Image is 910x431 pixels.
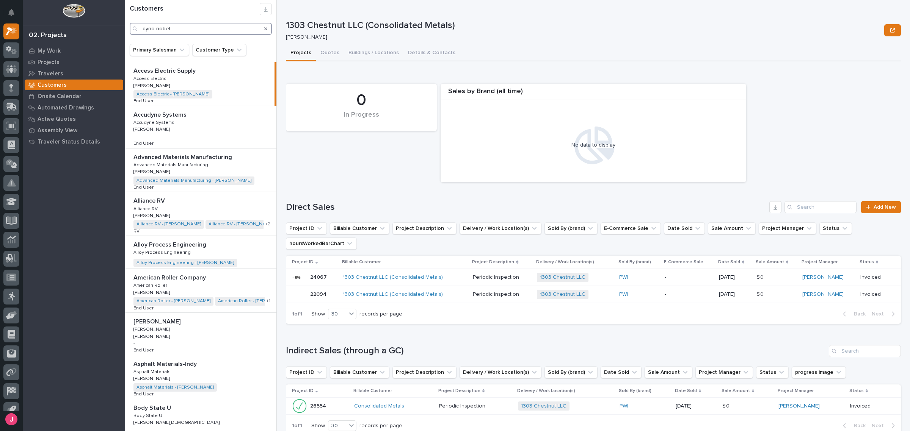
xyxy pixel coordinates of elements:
[802,274,844,281] a: [PERSON_NAME]
[441,87,746,100] div: Sales by Brand (all time)
[601,366,642,378] button: Date Sold
[286,222,327,234] button: Project ID
[63,4,85,18] img: Workspace Logo
[3,5,19,20] button: Notifications
[38,93,82,100] p: Onsite Calendar
[819,222,852,234] button: Status
[130,44,189,56] button: Primary Salesman
[133,273,207,281] p: American Roller Company
[676,403,716,409] p: [DATE]
[860,258,874,266] p: Status
[311,423,325,429] p: Show
[38,116,76,123] p: Active Quotes
[133,119,176,125] p: Accudyne Systems
[38,105,94,111] p: Automated Drawings
[133,412,164,419] p: Body State U
[328,422,347,430] div: 30
[23,56,125,68] a: Projects
[837,311,869,317] button: Back
[133,240,208,248] p: Alloy Process Engineering
[23,79,125,91] a: Customers
[133,134,135,139] p: -
[133,183,155,190] p: End User
[310,273,328,281] p: 24067
[837,422,869,429] button: Back
[125,355,276,399] a: Asphalt Materials-IndyAsphalt Materials-Indy Asphalt MaterialsAsphalt Materials [PERSON_NAME][PER...
[286,34,878,41] p: [PERSON_NAME]
[540,291,585,298] a: 1303 Chestnut LLC
[544,222,598,234] button: Sold By (brand)
[619,387,651,395] p: Sold By (brand)
[619,274,628,281] a: PWI
[802,258,838,266] p: Project Manager
[133,110,188,119] p: Accudyne Systems
[536,258,594,266] p: Delivery / Work Location(s)
[784,201,857,213] div: Search
[472,258,514,266] p: Project Description
[23,91,125,102] a: Onsite Calendar
[133,168,171,175] p: [PERSON_NAME]
[299,91,424,110] div: 0
[266,299,270,303] span: + 1
[392,222,457,234] button: Project Description
[444,142,742,148] div: No data to display
[3,411,19,427] button: users-avatar
[473,290,521,298] p: Periodic Inspection
[330,366,389,378] button: Billable Customer
[130,23,272,35] input: Search
[708,222,756,234] button: Sale Amount
[665,291,712,298] p: -
[718,258,740,266] p: Date Sold
[330,222,389,234] button: Billable Customer
[286,45,316,61] button: Projects
[29,31,67,40] div: 02. Projects
[136,92,209,97] a: Access Electric - [PERSON_NAME]
[310,290,328,298] p: 22094
[23,68,125,79] a: Travelers
[125,236,276,269] a: Alloy Process EngineeringAlloy Process Engineering Alloy Process EngineeringAlloy Process Enginee...
[133,66,197,75] p: Access Electric Supply
[521,403,566,409] a: 1303 Chestnut LLC
[133,368,172,375] p: Asphalt Materials
[722,387,750,395] p: Sale Amount
[23,113,125,125] a: Active Quotes
[133,281,169,288] p: American Roller
[756,290,765,298] p: $ 0
[38,48,61,55] p: My Work
[133,212,171,219] p: [PERSON_NAME]
[125,269,276,313] a: American Roller CompanyAmerican Roller Company American RollerAmerican Roller [PERSON_NAME][PERSO...
[23,125,125,136] a: Assembly View
[286,345,826,356] h1: Indirect Sales (through a GC)
[359,311,402,317] p: records per page
[125,148,276,192] a: Advanced Materials ManufacturingAdvanced Materials Manufacturing Advanced Materials Manufacturing...
[353,387,392,395] p: Billable Customer
[23,102,125,113] a: Automated Drawings
[133,227,141,234] p: RV
[133,205,159,212] p: Alliance RV
[192,44,246,56] button: Customer Type
[133,375,171,381] p: [PERSON_NAME]
[342,258,381,266] p: Billable Customer
[286,237,357,250] button: hoursWorkedBarChart
[136,298,210,304] a: American Roller - [PERSON_NAME]
[38,127,77,134] p: Assembly View
[133,161,210,168] p: Advanced Materials Manufacturing
[354,403,404,409] a: Consolidated Metals
[133,75,168,81] p: Access Electric
[209,222,273,227] a: Alliance RV - [PERSON_NAME]
[125,106,276,148] a: Accudyne SystemsAccudyne Systems Accudyne SystemsAccudyne Systems [PERSON_NAME][PERSON_NAME] -End...
[343,291,443,298] a: 1303 Chestnut LLC (Consolidated Metals)
[286,202,766,213] h1: Direct Sales
[136,385,214,390] a: Asphalt Materials - [PERSON_NAME]
[849,387,864,395] p: Status
[292,387,314,395] p: Project ID
[802,291,844,298] a: [PERSON_NAME]
[299,111,424,127] div: In Progress
[130,5,260,13] h1: Customers
[645,366,692,378] button: Sale Amount
[23,45,125,56] a: My Work
[133,403,173,412] p: Body State U
[792,366,846,378] button: progress image
[618,258,651,266] p: Sold By (brand)
[286,397,901,414] tr: 2655426554 Consolidated Metals Periodic InspectionPeriodic Inspection 1303 Chestnut LLC PWI [DATE...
